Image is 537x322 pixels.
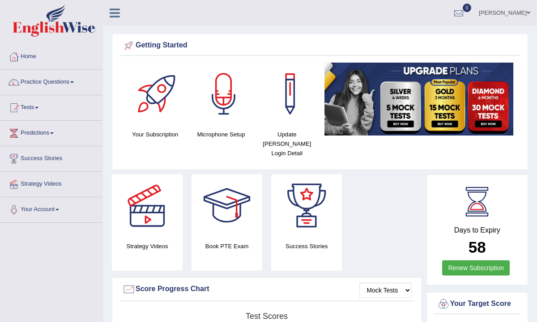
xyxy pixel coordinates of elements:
[112,241,183,251] h4: Strategy Videos
[122,39,518,52] div: Getting Started
[437,297,518,311] div: Your Target Score
[122,283,412,296] div: Score Progress Chart
[0,121,102,143] a: Predictions
[442,260,510,275] a: Renew Subscription
[437,226,518,234] h4: Days to Expiry
[246,312,288,321] tspan: Test scores
[192,130,249,139] h4: Microphone Setup
[0,172,102,194] a: Strategy Videos
[0,70,102,92] a: Practice Questions
[0,44,102,67] a: Home
[259,130,315,158] h4: Update [PERSON_NAME] Login Detail
[192,241,262,251] h4: Book PTE Exam
[127,130,183,139] h4: Your Subscription
[469,238,486,256] b: 58
[0,197,102,220] a: Your Account
[271,241,342,251] h4: Success Stories
[463,4,472,12] span: 0
[0,95,102,118] a: Tests
[324,63,513,136] img: small5.jpg
[0,146,102,169] a: Success Stories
